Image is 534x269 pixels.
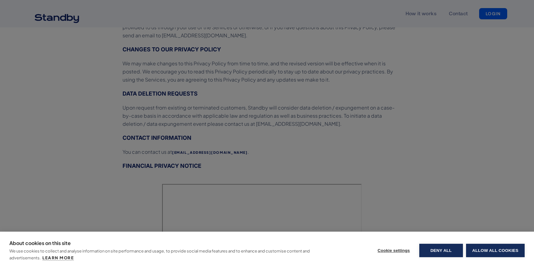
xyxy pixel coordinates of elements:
[9,240,71,246] strong: About cookies on this site
[466,244,525,257] button: Allow all cookies
[42,255,74,261] a: Learn more
[419,244,463,257] button: Deny all
[371,244,416,257] button: Cookie settings
[9,248,310,260] p: We use cookies to collect and analyse information on site performance and usage, to provide socia...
